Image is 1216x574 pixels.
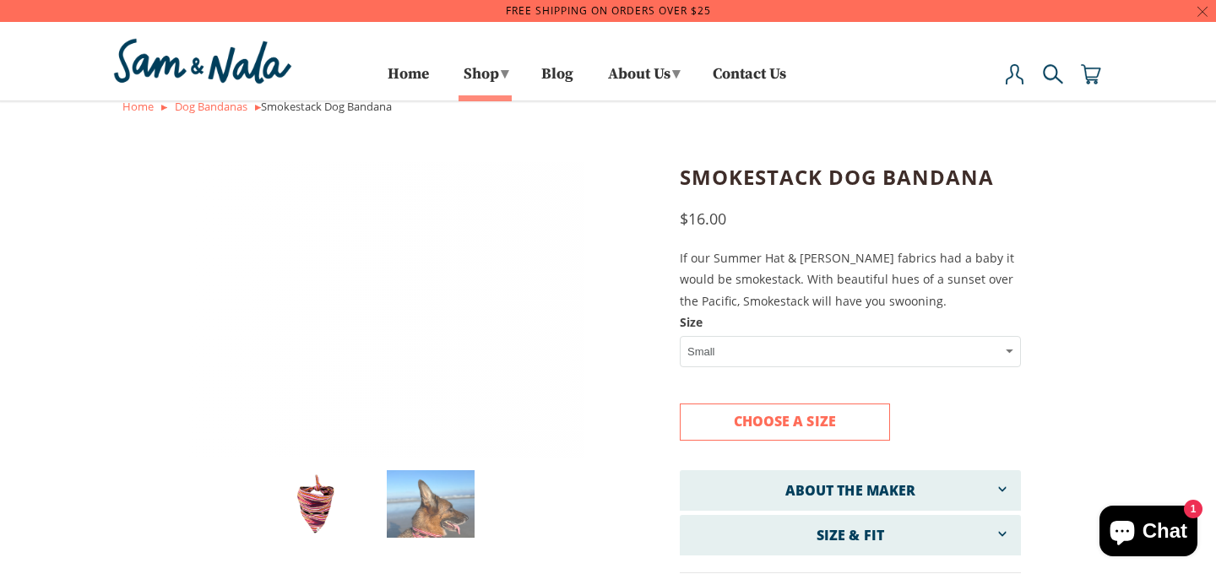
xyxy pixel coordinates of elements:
button: choose a size [680,403,890,441]
a: Free Shipping on orders over $25 [506,3,711,18]
a: Blog [541,68,573,96]
img: cart-icon [1081,64,1101,84]
div: If our Summer Hat & [PERSON_NAME] fabrics had a baby it would be smokestack. With beautiful hues ... [680,247,1021,311]
img: Untitleddesign_6_d3917dd4-725d-4275-9566-185dbfd2e2c0_300x.png [270,470,359,538]
a: Home [122,99,154,114]
a: Search [1043,64,1063,101]
div: Smokestack Dog Bandana [122,96,1094,117]
img: or.png [161,105,167,111]
label: Size [680,311,1021,333]
img: user-icon [1005,64,1025,84]
span: ▾ [501,64,508,84]
img: Sam & Nala [110,35,296,88]
a: Contact Us [713,68,786,96]
h1: Smokestack Dog Bandana [680,162,1021,192]
a: SIZE & FIT [680,525,1021,545]
a: About Us▾ [602,59,684,96]
a: My Account [1005,64,1025,101]
span: choose a size [734,412,836,430]
span: ▾ [672,64,680,84]
img: search-icon [1043,64,1063,84]
a: Dog Bandanas [175,99,247,114]
a: Smokestack Dog Bandana [110,162,663,458]
a: Home [388,68,429,96]
a: Shop▾ [458,59,513,96]
span: $16.00 [680,208,726,229]
a: About the Maker [680,480,1021,501]
img: or.png [255,105,261,111]
inbox-online-store-chat: Shopify online store chat [1094,506,1202,560]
